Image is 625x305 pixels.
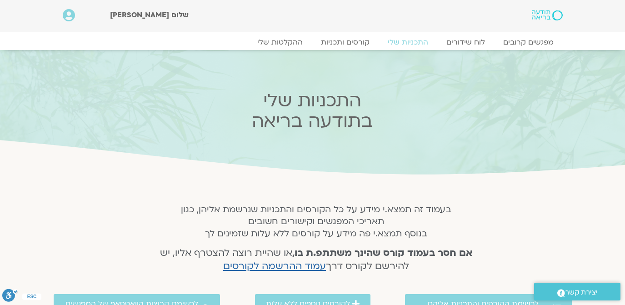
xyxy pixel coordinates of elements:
strong: אם חסר בעמוד קורס שהינך משתתפ.ת בו, [292,246,473,260]
h2: התכניות שלי בתודעה בריאה [134,90,490,131]
a: לוח שידורים [437,38,494,47]
a: עמוד ההרשמה לקורסים [223,260,326,273]
a: מפגשים קרובים [494,38,563,47]
a: יצירת קשר [534,283,620,300]
nav: Menu [63,38,563,47]
a: התכניות שלי [379,38,437,47]
span: שלום [PERSON_NAME] [110,10,189,20]
h4: או שהיית רוצה להצטרף אליו, יש להירשם לקורס דרך [148,247,485,273]
a: קורסים ותכניות [312,38,379,47]
a: ההקלטות שלי [248,38,312,47]
h5: בעמוד זה תמצא.י מידע על כל הקורסים והתכניות שנרשמת אליהן, כגון תאריכי המפגשים וקישורים חשובים בנו... [148,204,485,240]
span: יצירת קשר [565,286,598,299]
